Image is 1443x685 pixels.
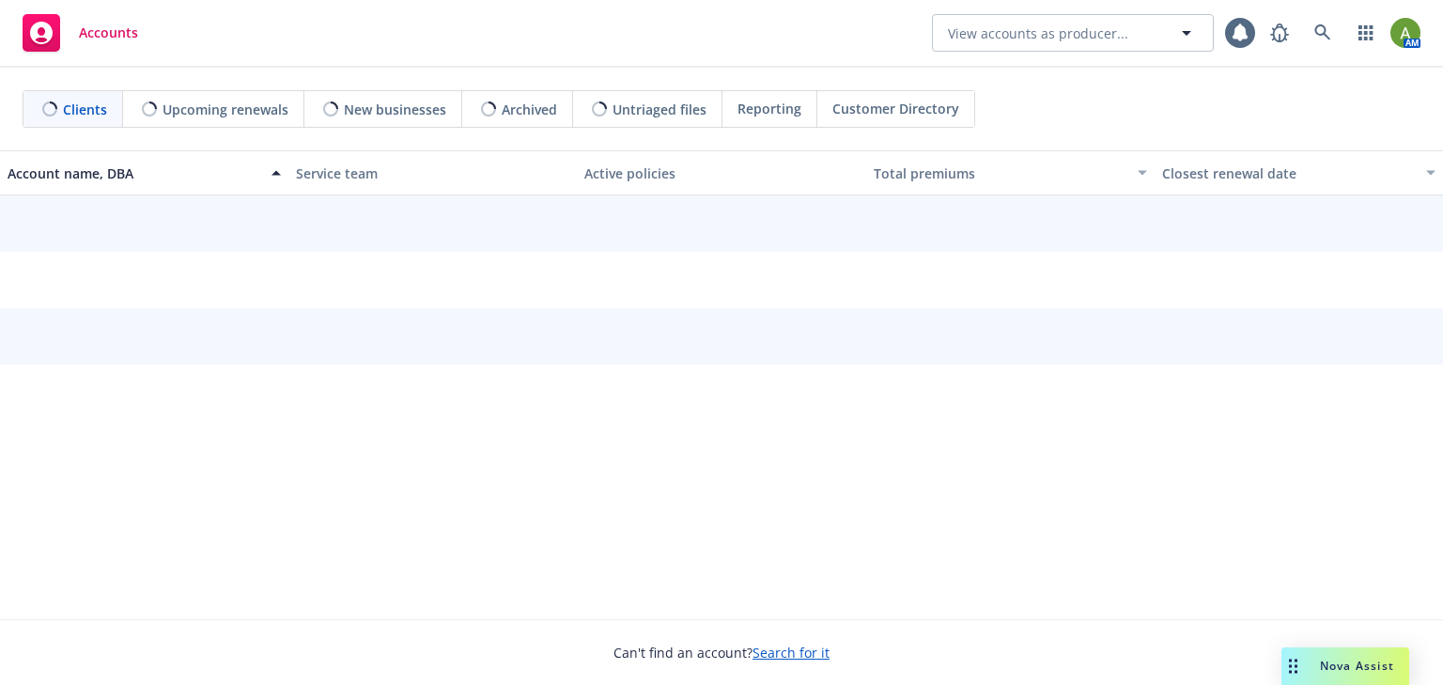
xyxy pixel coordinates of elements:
span: Can't find an account? [613,643,830,662]
div: Service team [296,163,569,183]
span: Untriaged files [613,100,706,119]
a: Report a Bug [1261,14,1298,52]
button: Total premiums [866,150,1155,195]
span: Clients [63,100,107,119]
span: Upcoming renewals [163,100,288,119]
button: Nova Assist [1281,647,1409,685]
a: Switch app [1347,14,1385,52]
span: Archived [502,100,557,119]
a: Accounts [15,7,146,59]
button: Active policies [577,150,865,195]
div: Closest renewal date [1162,163,1415,183]
span: Customer Directory [832,99,959,118]
button: Service team [288,150,577,195]
span: New businesses [344,100,446,119]
button: View accounts as producer... [932,14,1214,52]
div: Drag to move [1281,647,1305,685]
img: photo [1390,18,1420,48]
span: Nova Assist [1320,658,1394,674]
div: Active policies [584,163,858,183]
a: Search [1304,14,1342,52]
button: Closest renewal date [1155,150,1443,195]
a: Search for it [753,644,830,662]
div: Total premiums [874,163,1126,183]
span: View accounts as producer... [948,23,1128,43]
div: Account name, DBA [8,163,260,183]
span: Accounts [79,25,138,40]
span: Reporting [737,99,801,118]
